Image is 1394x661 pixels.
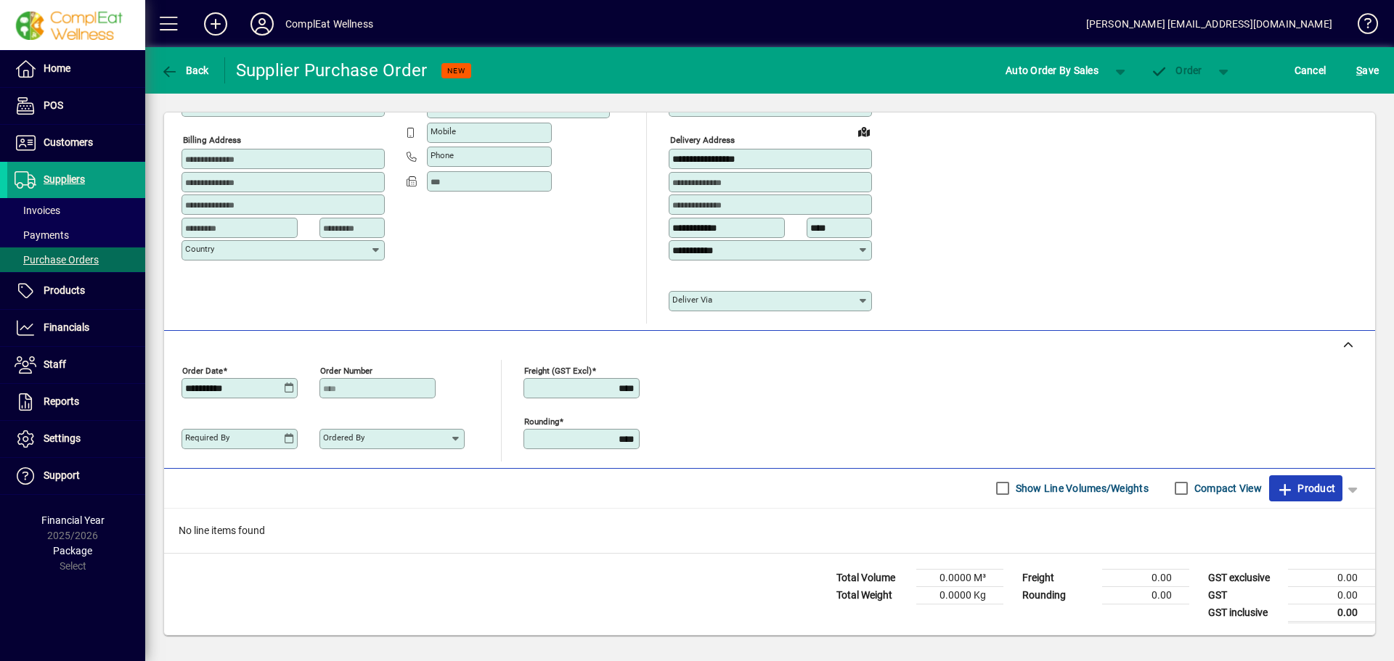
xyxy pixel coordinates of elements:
[7,198,145,223] a: Invoices
[1102,569,1189,586] td: 0.00
[7,310,145,346] a: Financials
[1006,59,1099,82] span: Auto Order By Sales
[285,12,373,36] div: ComplEat Wellness
[1353,57,1382,83] button: Save
[160,65,209,76] span: Back
[916,569,1003,586] td: 0.0000 M³
[1201,569,1288,586] td: GST exclusive
[524,365,592,375] mat-label: Freight (GST excl)
[1013,481,1149,496] label: Show Line Volumes/Weights
[1102,586,1189,604] td: 0.00
[323,432,364,443] mat-label: Ordered by
[7,247,145,272] a: Purchase Orders
[44,469,80,481] span: Support
[1201,586,1288,604] td: GST
[320,365,372,375] mat-label: Order number
[1151,65,1202,76] span: Order
[998,57,1106,83] button: Auto Order By Sales
[44,358,66,370] span: Staff
[185,244,214,254] mat-label: Country
[447,66,465,75] span: NEW
[1276,477,1335,500] span: Product
[1288,604,1375,622] td: 0.00
[41,514,105,526] span: Financial Year
[236,59,428,82] div: Supplier Purchase Order
[7,273,145,309] a: Products
[192,11,239,37] button: Add
[7,421,145,457] a: Settings
[1269,475,1342,501] button: Product
[1191,481,1262,496] label: Compact View
[1295,59,1326,82] span: Cancel
[916,586,1003,604] td: 0.0000 Kg
[15,229,69,241] span: Payments
[1356,65,1362,76] span: S
[44,432,81,444] span: Settings
[164,509,1375,553] div: No line items found
[7,384,145,420] a: Reports
[15,254,99,266] span: Purchase Orders
[53,545,92,557] span: Package
[1086,12,1332,36] div: [PERSON_NAME] [EMAIL_ADDRESS][DOMAIN_NAME]
[1291,57,1330,83] button: Cancel
[145,57,225,83] app-page-header-button: Back
[15,205,60,216] span: Invoices
[1201,604,1288,622] td: GST inclusive
[7,223,145,247] a: Payments
[239,11,285,37] button: Profile
[7,347,145,383] a: Staff
[672,295,712,305] mat-label: Deliver via
[1288,569,1375,586] td: 0.00
[1015,569,1102,586] td: Freight
[7,458,145,494] a: Support
[185,432,229,443] mat-label: Required by
[182,365,223,375] mat-label: Order date
[829,586,916,604] td: Total Weight
[44,321,89,333] span: Financials
[7,51,145,87] a: Home
[44,173,85,185] span: Suppliers
[7,125,145,161] a: Customers
[44,136,93,148] span: Customers
[1015,586,1102,604] td: Rounding
[524,416,559,426] mat-label: Rounding
[44,395,79,407] span: Reports
[829,569,916,586] td: Total Volume
[44,284,85,296] span: Products
[44,99,63,111] span: POS
[431,126,456,136] mat-label: Mobile
[852,120,876,143] a: View on map
[1347,3,1376,50] a: Knowledge Base
[1356,59,1379,82] span: ave
[1144,57,1210,83] button: Order
[157,57,213,83] button: Back
[431,150,454,160] mat-label: Phone
[1288,586,1375,604] td: 0.00
[44,62,70,74] span: Home
[7,88,145,124] a: POS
